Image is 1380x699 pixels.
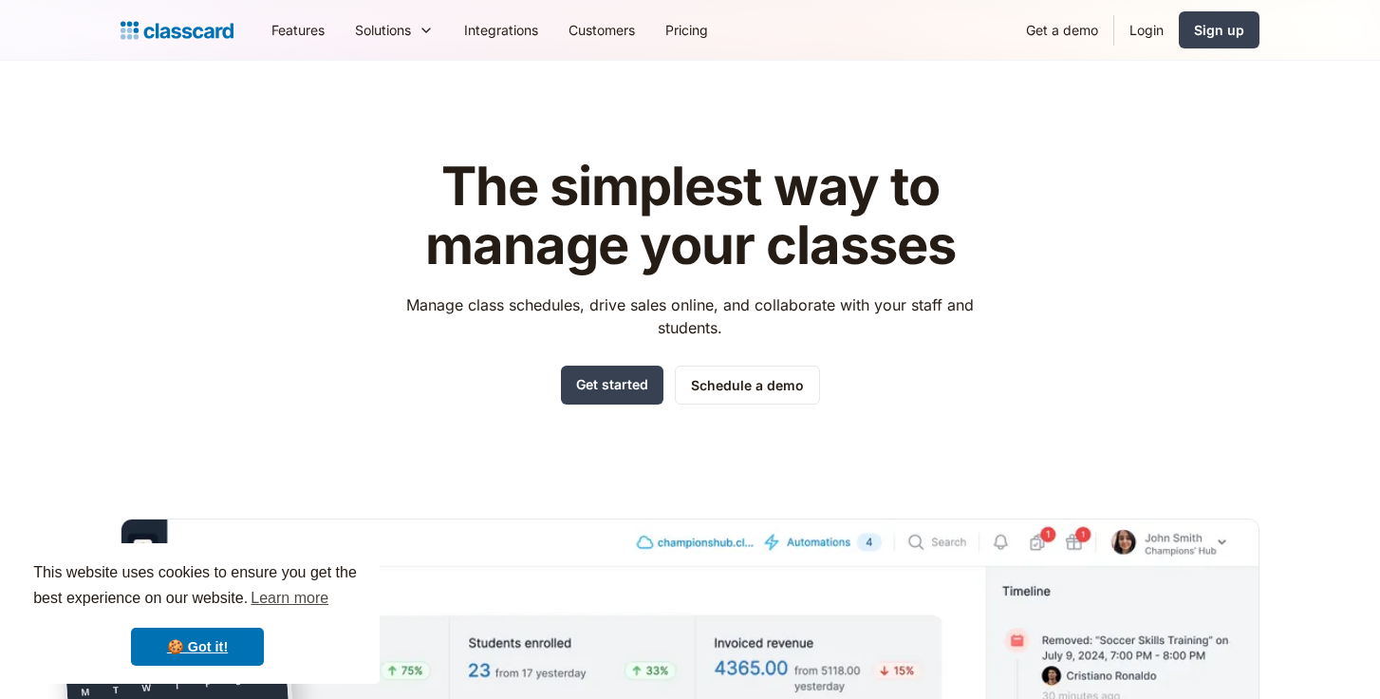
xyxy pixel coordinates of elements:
a: Get started [561,366,663,405]
a: Features [256,9,340,51]
a: Customers [553,9,650,51]
a: Get a demo [1011,9,1113,51]
a: Integrations [449,9,553,51]
a: dismiss cookie message [131,628,264,666]
a: home [121,17,233,44]
a: Schedule a demo [675,366,820,405]
a: learn more about cookies [248,584,331,613]
div: cookieconsent [15,543,380,684]
p: Manage class schedules, drive sales online, and collaborate with your staff and students. [389,293,992,339]
div: Sign up [1194,20,1244,40]
a: Pricing [650,9,723,51]
a: Sign up [1179,11,1259,48]
h1: The simplest way to manage your classes [389,158,992,274]
div: Solutions [355,20,411,40]
span: This website uses cookies to ensure you get the best experience on our website. [33,561,362,613]
div: Solutions [340,9,449,51]
a: Login [1114,9,1179,51]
